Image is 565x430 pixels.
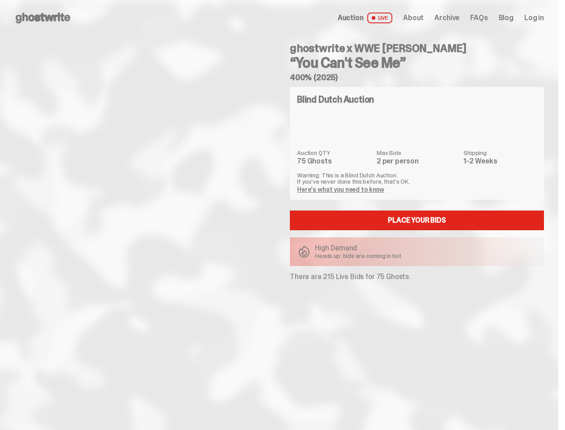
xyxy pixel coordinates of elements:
span: Auction [338,14,364,21]
h3: “You Can't See Me” [290,56,544,70]
dd: 1-2 Weeks [463,158,537,165]
h5: 400% (2025) [290,73,544,82]
a: Auction LIVE [338,13,392,23]
span: LIVE [367,13,393,23]
a: Place your Bids [290,211,544,230]
a: Archive [434,14,459,21]
dd: 2 per person [377,158,458,165]
p: High Demand [315,245,401,252]
h4: ghostwrite x WWE [PERSON_NAME] [290,43,544,54]
a: Here's what you need to know [297,185,384,193]
dt: Auction QTY [297,150,371,156]
a: Blog [499,14,514,21]
p: Warning: This is a Blind Dutch Auction. If you’ve never done this before, that’s OK. [297,172,537,185]
dt: Shipping [463,150,537,156]
p: There are 215 Live Bids for 75 Ghosts. [290,273,544,280]
a: FAQs [470,14,488,21]
a: About [403,14,424,21]
dd: 75 Ghosts [297,158,371,165]
h4: Blind Dutch Auction [297,95,374,104]
p: Heads up: bids are coming in hot [315,253,401,259]
dt: Max Bids [377,150,458,156]
a: Log in [524,14,544,21]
